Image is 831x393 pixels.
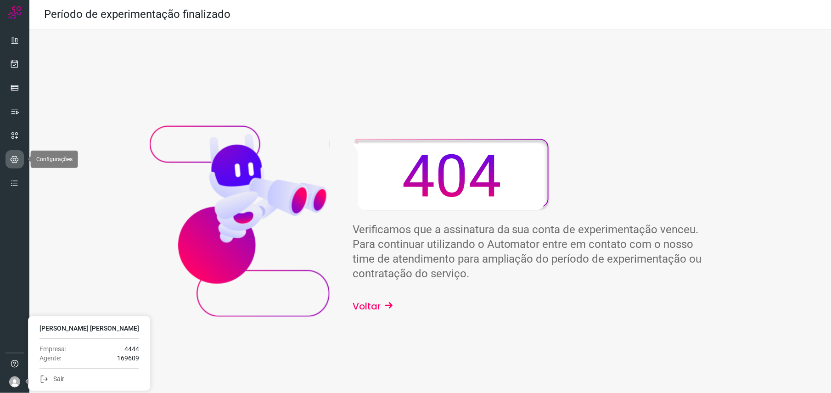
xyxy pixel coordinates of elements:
[353,299,393,313] button: Voltar
[117,354,139,363] p: 169609
[39,374,139,383] div: Sair
[9,376,20,387] img: avatar-user-boy.jpg
[39,324,139,333] p: [PERSON_NAME] [PERSON_NAME]
[150,124,330,317] img: Higgor
[36,156,73,163] span: Configurações
[39,344,66,354] label: Empresa:
[8,6,22,19] img: Logo
[39,354,61,363] label: Agente:
[353,222,711,281] p: Verificamos que a assinatura da sua conta de experimentação venceu. Para continuar utilizando o A...
[353,139,550,211] img: Higgor
[124,344,139,354] p: 4444
[44,8,230,21] h2: Período de experimentação finalizado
